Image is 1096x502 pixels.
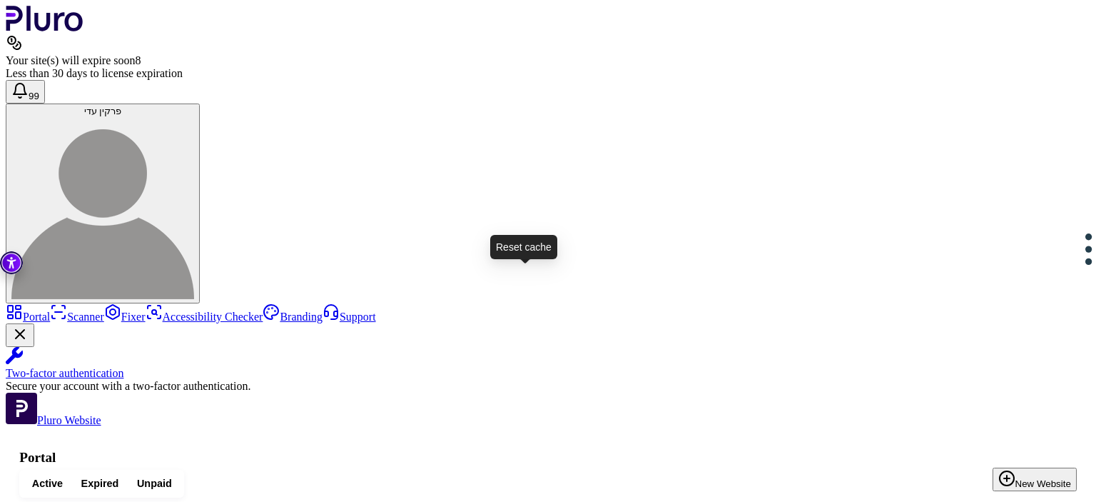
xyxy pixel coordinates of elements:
[6,67,1090,80] div: Less than 30 days to license expiration
[993,468,1077,491] button: New Website
[23,473,72,494] button: Active
[263,311,323,323] a: Branding
[6,323,34,347] button: Close Two-factor authentication notification
[6,414,101,426] a: Open Pluro Website
[104,311,146,323] a: Fixer
[128,473,181,494] button: Unpaid
[6,104,200,303] button: פרקין עדיפרקין עדי
[81,477,119,491] span: Expired
[84,106,122,116] span: פרקין עדי
[6,347,1090,380] a: Two-factor authentication
[323,311,376,323] a: Support
[6,303,1090,427] aside: Sidebar menu
[137,477,172,491] span: Unpaid
[72,473,128,494] button: Expired
[6,80,45,104] button: Open notifications, you have 390 new notifications
[6,21,83,34] a: Logo
[19,450,1077,466] h1: Portal
[32,477,63,491] span: Active
[6,54,1090,67] div: Your site(s) will expire soon
[11,116,194,299] img: פרקין עדי
[29,91,39,101] span: 99
[6,311,50,323] a: Portal
[490,235,557,259] div: Reset cache
[6,380,1090,393] div: Secure your account with a two-factor authentication.
[50,311,104,323] a: Scanner
[6,367,1090,380] div: Two-factor authentication
[135,54,141,66] span: 8
[146,311,263,323] a: Accessibility Checker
